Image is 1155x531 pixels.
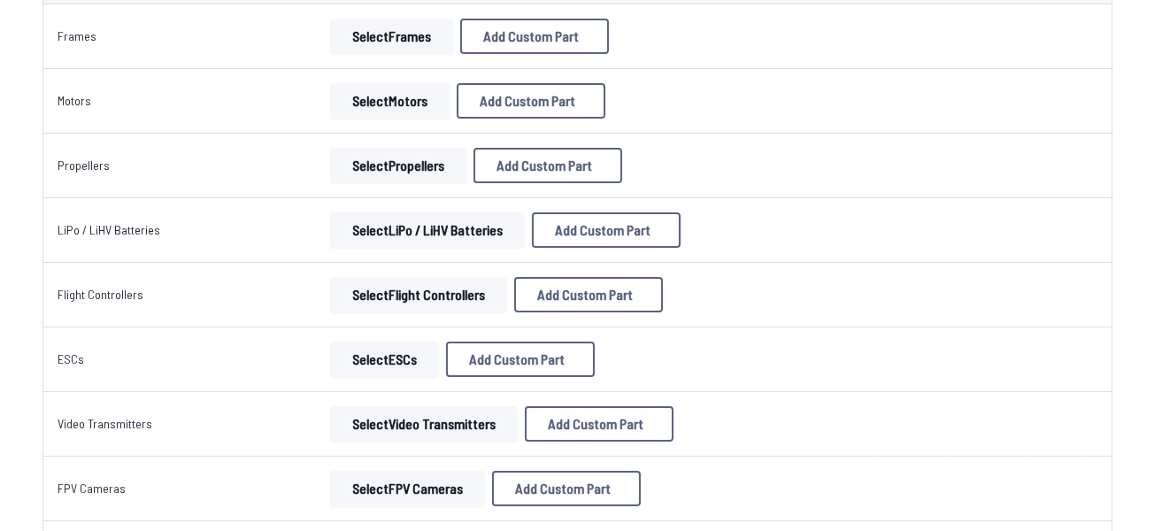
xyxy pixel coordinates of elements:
[330,277,507,312] button: SelectFlight Controllers
[469,352,565,366] span: Add Custom Part
[327,83,453,119] a: SelectMotors
[58,351,84,366] a: ESCs
[58,158,110,173] a: Propellers
[327,212,528,248] a: SelectLiPo / LiHV Batteries
[327,471,489,506] a: SelectFPV Cameras
[330,471,485,506] button: SelectFPV Cameras
[327,148,470,183] a: SelectPropellers
[58,481,126,496] a: FPV Cameras
[548,417,643,431] span: Add Custom Part
[330,212,525,248] button: SelectLiPo / LiHV Batteries
[58,287,143,302] a: Flight Controllers
[327,277,511,312] a: SelectFlight Controllers
[525,406,674,442] button: Add Custom Part
[327,19,457,54] a: SelectFrames
[327,406,521,442] a: SelectVideo Transmitters
[492,471,641,506] button: Add Custom Part
[514,277,663,312] button: Add Custom Part
[58,222,160,237] a: LiPo / LiHV Batteries
[330,406,518,442] button: SelectVideo Transmitters
[483,29,579,43] span: Add Custom Part
[58,28,96,43] a: Frames
[515,481,611,496] span: Add Custom Part
[58,416,152,431] a: Video Transmitters
[555,223,651,237] span: Add Custom Part
[446,342,595,377] button: Add Custom Part
[532,212,681,248] button: Add Custom Part
[330,342,439,377] button: SelectESCs
[480,94,575,108] span: Add Custom Part
[58,93,91,108] a: Motors
[474,148,622,183] button: Add Custom Part
[460,19,609,54] button: Add Custom Part
[327,342,443,377] a: SelectESCs
[330,148,466,183] button: SelectPropellers
[330,19,453,54] button: SelectFrames
[330,83,450,119] button: SelectMotors
[537,288,633,302] span: Add Custom Part
[457,83,605,119] button: Add Custom Part
[497,158,592,173] span: Add Custom Part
